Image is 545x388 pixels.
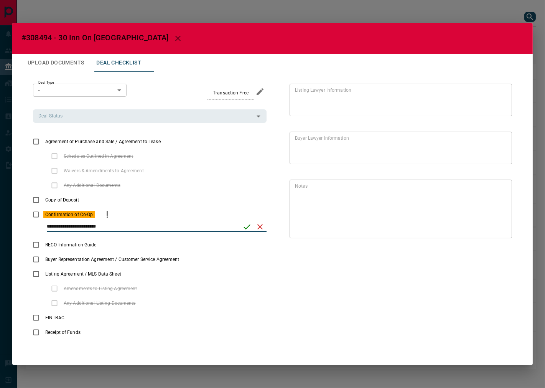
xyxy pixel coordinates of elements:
[295,87,504,113] textarea: text field
[33,84,127,97] div: -
[62,167,146,174] span: Waivers & Amendments to Agreement
[43,138,163,145] span: Agreement of Purchase and Sale / Agreement to Lease
[21,33,169,42] span: #308494 - 30 Inn On [GEOGRAPHIC_DATA]
[62,285,139,292] span: Amendments to Listing Agreement
[43,271,123,277] span: Listing Agreement / MLS Data Sheet
[62,153,135,160] span: Schedules Outlined in Agreement
[21,54,90,72] button: Upload Documents
[62,182,122,189] span: Any Additional Documents
[43,329,82,336] span: Receipt of Funds
[43,211,95,218] span: Confirmation of Co-Op
[90,54,147,72] button: Deal Checklist
[101,207,114,222] button: priority
[62,300,138,307] span: Any Additional Listing Documents
[43,241,98,248] span: RECO Information Guide
[43,256,181,263] span: Buyer Representation Agreement / Customer Service Agreement
[240,220,254,233] button: save
[254,220,267,233] button: cancel
[295,183,504,235] textarea: text field
[38,80,54,85] label: Deal Type
[43,196,81,203] span: Copy of Deposit
[43,314,66,321] span: FINTRAC
[47,222,237,232] input: checklist input
[295,135,504,161] textarea: text field
[253,111,264,122] button: Open
[254,85,267,98] button: edit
